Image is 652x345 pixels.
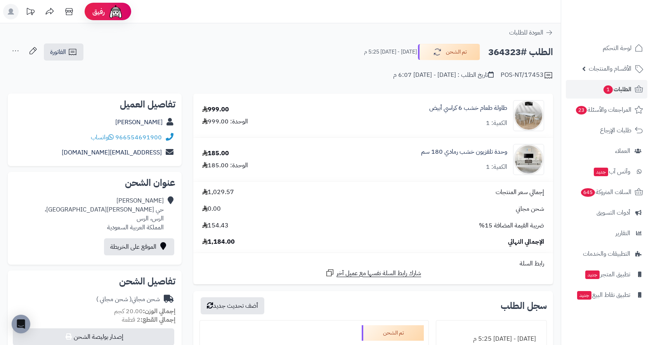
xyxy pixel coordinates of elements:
[202,238,235,246] span: 1,184.00
[202,149,229,158] div: 185.00
[14,178,175,187] h2: عنوان الشحن
[91,133,114,142] a: واتساب
[96,295,160,304] div: شحن مجاني
[418,44,480,60] button: تم الشحن
[566,121,647,140] a: طلبات الإرجاع
[21,4,40,21] a: تحديثات المنصة
[486,163,507,172] div: الكمية: 1
[115,133,162,142] a: 966554691900
[325,268,421,278] a: شارك رابط السلة نفسها مع عميل آخر
[584,269,630,280] span: تطبيق المتجر
[603,84,631,95] span: الطلبات
[108,4,123,19] img: ai-face.png
[429,104,507,113] a: طاولة طعام خشب 6 كراسي أبيض
[581,188,595,197] span: 645
[362,325,424,341] div: تم الشحن
[513,144,544,175] img: 1750495956-220601011471-90x90.jpg
[580,187,631,198] span: السلات المتروكة
[501,301,547,310] h3: سجل الطلب
[421,147,507,156] a: وحدة تلفزيون خشب رمادي 180 سم
[92,7,105,16] span: رفيق
[202,221,229,230] span: 154.43
[14,100,175,109] h2: تفاصيل العميل
[50,47,66,57] span: الفاتورة
[577,291,591,300] span: جديد
[597,207,630,218] span: أدوات التسويق
[600,125,631,136] span: طلبات الإرجاع
[516,205,544,213] span: شحن مجاني
[566,265,647,284] a: تطبيق المتجرجديد
[616,228,630,239] span: التقارير
[336,269,421,278] span: شارك رابط السلة نفسها مع عميل آخر
[603,85,613,94] span: 1
[44,43,83,61] a: الفاتورة
[143,307,175,316] strong: إجمالي الوزن:
[509,28,553,37] a: العودة للطلبات
[566,101,647,119] a: المراجعات والأسئلة23
[496,188,544,197] span: إجمالي سعر المنتجات
[566,80,647,99] a: الطلبات1
[62,148,162,157] a: [EMAIL_ADDRESS][DOMAIN_NAME]
[566,162,647,181] a: وآتس آبجديد
[488,44,553,60] h2: الطلب #364323
[45,196,164,232] div: [PERSON_NAME] حي [PERSON_NAME][GEOGRAPHIC_DATA]، الرس، الرس المملكة العربية السعودية
[501,71,553,80] div: POS-NT/17453
[196,259,550,268] div: رابط السلة
[202,105,229,114] div: 999.00
[513,100,544,131] img: 1749985231-1-90x90.jpg
[593,166,630,177] span: وآتس آب
[364,48,417,56] small: [DATE] - [DATE] 5:25 م
[479,221,544,230] span: ضريبة القيمة المضافة 15%
[202,161,248,170] div: الوحدة: 185.00
[115,118,163,127] a: [PERSON_NAME]
[566,39,647,57] a: لوحة التحكم
[585,270,600,279] span: جديد
[14,277,175,286] h2: تفاصيل الشحن
[509,28,543,37] span: العودة للطلبات
[104,238,174,255] a: الموقع على الخريطة
[599,22,645,38] img: logo-2.png
[566,224,647,243] a: التقارير
[566,286,647,304] a: تطبيق نقاط البيعجديد
[122,315,175,324] small: 2 قطعة
[96,295,132,304] span: ( شحن مجاني )
[202,117,248,126] div: الوحدة: 999.00
[566,203,647,222] a: أدوات التسويق
[576,106,587,114] span: 23
[201,297,264,314] button: أضف تحديث جديد
[589,63,631,74] span: الأقسام والمنتجات
[140,315,175,324] strong: إجمالي القطع:
[576,290,630,300] span: تطبيق نقاط البيع
[202,205,221,213] span: 0.00
[486,119,507,128] div: الكمية: 1
[508,238,544,246] span: الإجمالي النهائي
[12,315,30,333] div: Open Intercom Messenger
[566,142,647,160] a: العملاء
[594,168,608,176] span: جديد
[566,244,647,263] a: التطبيقات والخدمات
[615,146,630,156] span: العملاء
[393,71,494,80] div: تاريخ الطلب : [DATE] - [DATE] 6:07 م
[114,307,175,316] small: 20.00 كجم
[603,43,631,54] span: لوحة التحكم
[575,104,631,115] span: المراجعات والأسئلة
[202,188,234,197] span: 1,029.57
[583,248,630,259] span: التطبيقات والخدمات
[566,183,647,201] a: السلات المتروكة645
